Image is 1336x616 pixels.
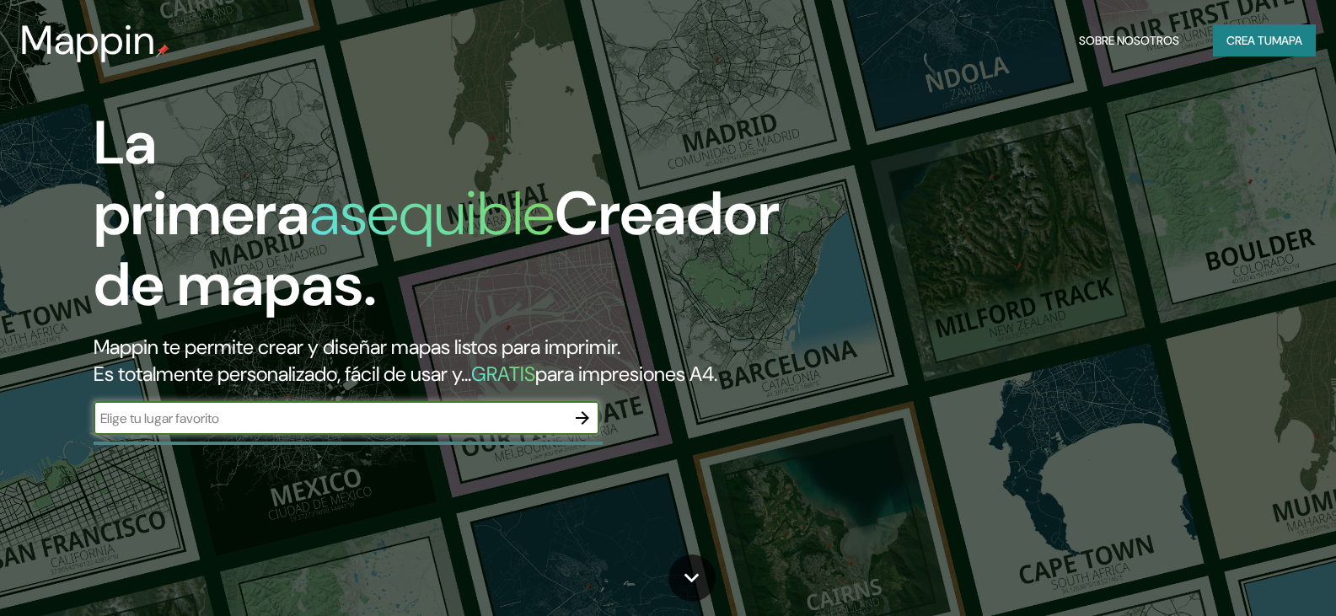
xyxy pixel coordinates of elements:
[94,174,780,324] font: Creador de mapas.
[94,409,566,428] input: Elige tu lugar favorito
[94,104,309,253] font: La primera
[1079,33,1179,48] font: Sobre nosotros
[1213,24,1316,56] button: Crea tumapa
[471,361,535,387] font: GRATIS
[1226,33,1272,48] font: Crea tu
[94,361,471,387] font: Es totalmente personalizado, fácil de usar y...
[1272,33,1302,48] font: mapa
[94,334,620,360] font: Mappin te permite crear y diseñar mapas listos para imprimir.
[20,13,156,67] font: Mappin
[1186,550,1317,597] iframe: Help widget launcher
[309,174,555,253] font: asequible
[1072,24,1186,56] button: Sobre nosotros
[535,361,717,387] font: para impresiones A4.
[156,44,169,57] img: pin de mapeo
